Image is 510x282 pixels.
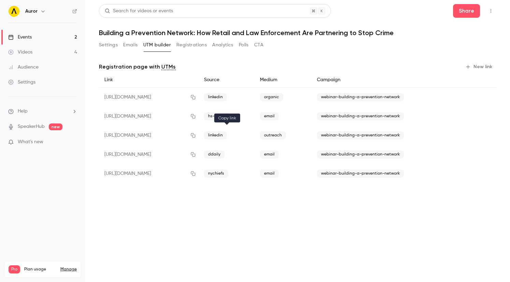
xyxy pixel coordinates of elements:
[311,72,463,88] div: Campaign
[8,64,39,71] div: Audience
[204,93,227,101] span: linkedin
[260,150,279,159] span: email
[49,123,62,130] span: new
[18,108,28,115] span: Help
[9,265,20,273] span: Pro
[18,123,45,130] a: SpeakerHub
[24,267,56,272] span: Plan usage
[317,131,404,139] span: webinar-building-a-prevention-network
[99,126,199,145] div: [URL][DOMAIN_NAME]
[317,169,404,178] span: webinar-building-a-prevention-network
[204,112,229,120] span: hs-email
[69,139,77,145] iframe: Noticeable Trigger
[8,108,77,115] li: help-dropdown-opener
[60,267,77,272] a: Manage
[260,169,279,178] span: email
[99,72,199,88] div: Link
[99,40,118,50] button: Settings
[212,40,233,50] button: Analytics
[99,164,199,183] div: [URL][DOMAIN_NAME]
[161,63,176,71] a: UTMs
[204,169,228,178] span: nychiefs
[199,72,254,88] div: Source
[143,40,171,50] button: UTM builder
[105,8,173,15] div: Search for videos or events
[8,34,32,41] div: Events
[8,79,35,86] div: Settings
[254,72,311,88] div: Medium
[317,93,404,101] span: webinar-building-a-prevention-network
[317,112,404,120] span: webinar-building-a-prevention-network
[204,150,224,159] span: ddaily
[8,49,32,56] div: Videos
[317,150,404,159] span: webinar-building-a-prevention-network
[99,29,496,37] h1: Building a Prevention Network: How Retail and Law Enforcement Are Partnering to Stop Crime
[99,63,176,71] p: Registration page with
[123,40,137,50] button: Emails
[18,138,43,146] span: What's new
[239,40,249,50] button: Polls
[260,131,286,139] span: outreach
[453,4,480,18] button: Share
[99,107,199,126] div: [URL][DOMAIN_NAME]
[176,40,207,50] button: Registrations
[204,131,227,139] span: linkedin
[463,61,496,72] button: New link
[99,145,199,164] div: [URL][DOMAIN_NAME]
[254,40,263,50] button: CTA
[99,88,199,107] div: [URL][DOMAIN_NAME]
[25,8,38,15] h6: Auror
[260,93,283,101] span: organic
[9,6,19,17] img: Auror
[260,112,279,120] span: email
